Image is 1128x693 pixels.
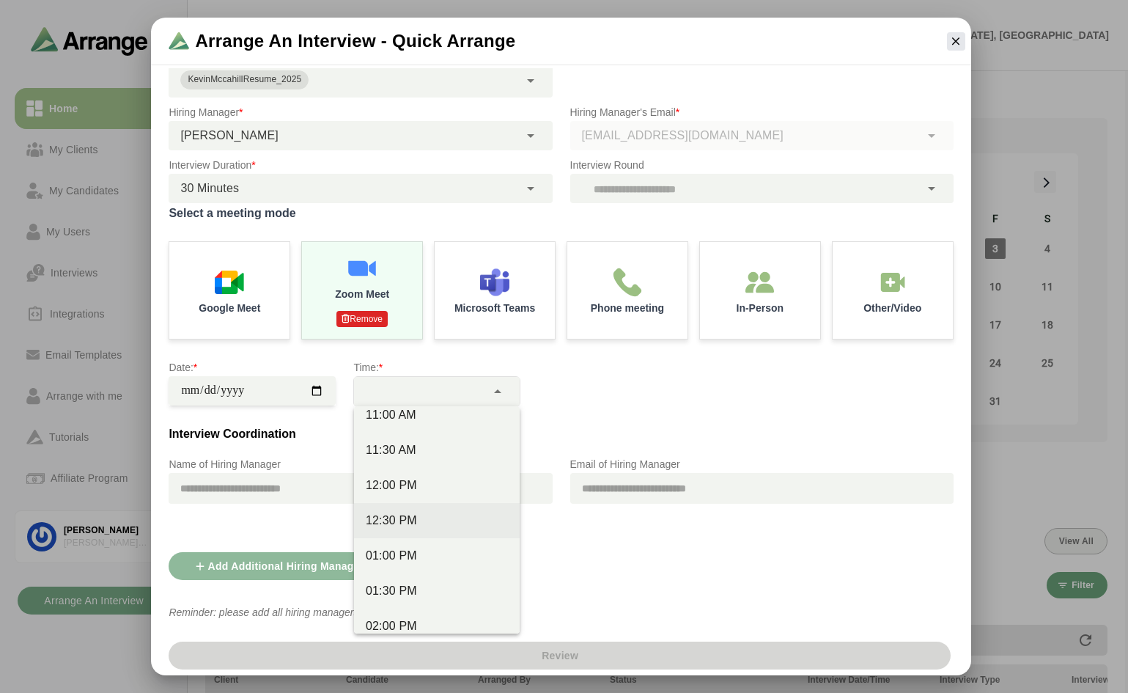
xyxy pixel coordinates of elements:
[169,156,552,174] p: Interview Duration
[366,512,508,529] div: 12:30 PM
[366,441,508,459] div: 11:30 AM
[169,604,953,621] p: Reminder: please add all hiring managers who should receive this invite
[188,73,301,87] div: KevinMccahillResume_2025
[737,303,784,313] p: In-Person
[347,254,377,283] img: Zoom Meet
[878,268,907,297] img: In-Person
[169,359,336,376] p: Date:
[591,303,664,313] p: Phone meeting
[169,455,552,473] p: Name of Hiring Manager
[169,552,388,580] button: Add Additional Hiring Manager
[193,552,364,580] span: Add Additional Hiring Manager
[366,547,508,565] div: 01:00 PM
[335,289,389,299] p: Zoom Meet
[366,582,508,600] div: 01:30 PM
[570,156,954,174] p: Interview Round
[863,303,921,313] p: Other/Video
[366,477,508,494] div: 12:00 PM
[366,406,508,424] div: 11:00 AM
[480,268,509,297] img: Microsoft Teams
[215,268,244,297] img: Google Meet
[745,268,775,297] img: In-Person
[613,268,642,297] img: Phone meeting
[180,126,279,145] span: [PERSON_NAME]
[180,179,239,198] span: 30 Minutes
[199,303,260,313] p: Google Meet
[336,311,388,327] p: Remove Authentication
[366,617,508,635] div: 02:00 PM
[353,359,520,376] p: Time:
[570,455,954,473] p: Email of Hiring Manager
[570,103,954,121] p: Hiring Manager's Email
[169,203,953,224] label: Select a meeting mode
[169,103,552,121] p: Hiring Manager
[169,425,953,444] h3: Interview Coordination
[454,303,535,313] p: Microsoft Teams
[195,29,515,53] span: Arrange an Interview - Quick Arrange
